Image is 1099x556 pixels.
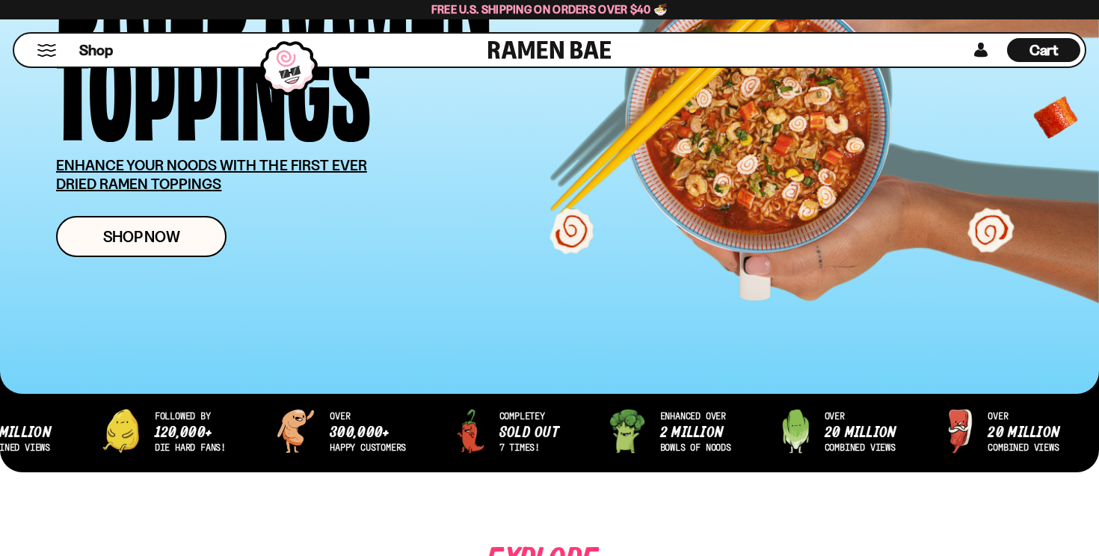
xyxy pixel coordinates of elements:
[56,156,367,193] u: ENHANCE YOUR NOODS WITH THE FIRST EVER DRIED RAMEN TOPPINGS
[56,31,371,134] div: Toppings
[103,229,180,244] span: Shop Now
[37,44,57,57] button: Mobile Menu Trigger
[1007,34,1080,67] div: Cart
[431,2,668,16] span: Free U.S. Shipping on Orders over $40 🍜
[79,40,113,61] span: Shop
[79,38,113,62] a: Shop
[56,216,227,257] a: Shop Now
[1029,41,1059,59] span: Cart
